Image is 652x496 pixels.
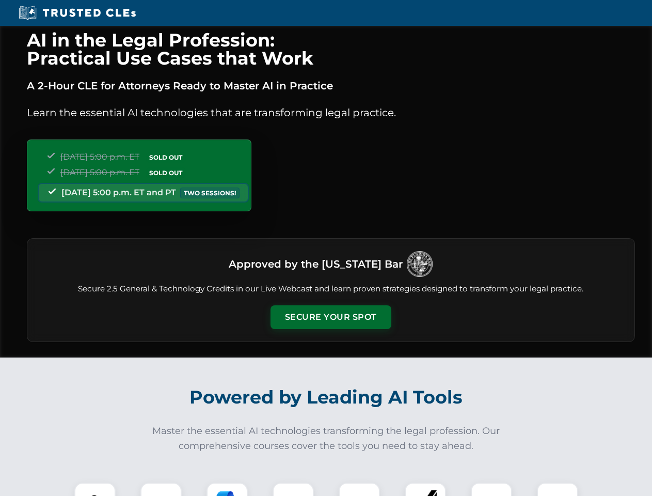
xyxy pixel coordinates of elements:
p: Master the essential AI technologies transforming the legal profession. Our comprehensive courses... [146,424,507,454]
img: Trusted CLEs [15,5,139,21]
h1: AI in the Legal Profession: Practical Use Cases that Work [27,31,635,67]
img: Logo [407,251,433,277]
h3: Approved by the [US_STATE] Bar [229,255,403,273]
button: Secure Your Spot [271,305,391,329]
span: SOLD OUT [146,167,186,178]
p: A 2-Hour CLE for Attorneys Ready to Master AI in Practice [27,78,635,94]
span: [DATE] 5:00 p.m. ET [60,152,139,162]
h2: Powered by Leading AI Tools [40,379,612,415]
p: Learn the essential AI technologies that are transforming legal practice. [27,104,635,121]
span: SOLD OUT [146,152,186,163]
span: [DATE] 5:00 p.m. ET [60,167,139,177]
p: Secure 2.5 General & Technology Credits in our Live Webcast and learn proven strategies designed ... [40,283,622,295]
